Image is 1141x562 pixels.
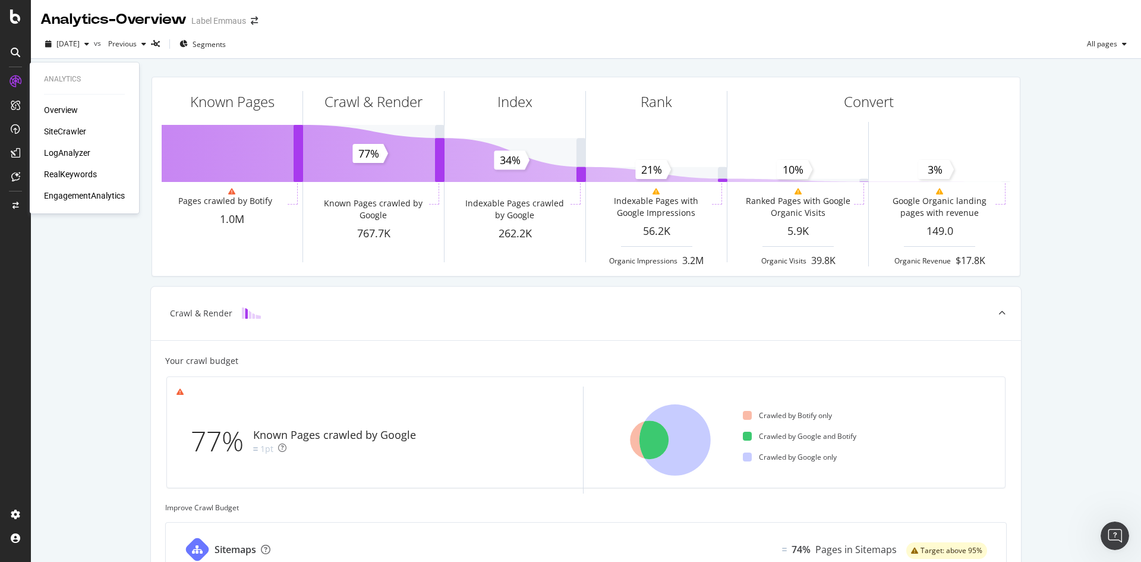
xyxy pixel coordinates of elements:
[40,34,94,54] button: [DATE]
[324,92,423,112] div: Crawl & Render
[586,224,727,239] div: 56.2K
[461,197,568,221] div: Indexable Pages crawled by Google
[94,38,103,48] span: vs
[641,92,672,112] div: Rank
[191,15,246,27] div: Label Emmaus
[815,543,897,557] div: Pages in Sitemaps
[260,443,273,455] div: 1pt
[921,547,982,554] span: Target: above 95%
[165,503,1007,513] div: Improve Crawl Budget
[792,543,811,557] div: 74%
[190,92,275,112] div: Known Pages
[906,542,987,559] div: warning label
[782,548,787,551] img: Equal
[1082,34,1131,54] button: All pages
[445,226,585,241] div: 262.2K
[497,92,532,112] div: Index
[162,212,302,227] div: 1.0M
[215,543,256,557] div: Sitemaps
[320,197,426,221] div: Known Pages crawled by Google
[193,39,226,49] span: Segments
[743,431,856,441] div: Crawled by Google and Botify
[743,410,832,420] div: Crawled by Botify only
[44,104,78,116] a: Overview
[175,34,231,54] button: Segments
[242,307,261,319] img: block-icon
[44,190,125,202] a: EngagementAnalytics
[44,168,97,180] a: RealKeywords
[609,256,677,266] div: Organic Impressions
[170,307,232,319] div: Crawl & Render
[303,226,444,241] div: 767.7K
[603,195,709,219] div: Indexable Pages with Google Impressions
[56,39,80,49] span: 2025 Sep. 21st
[178,195,272,207] div: Pages crawled by Botify
[165,355,238,367] div: Your crawl budget
[682,254,704,268] div: 3.2M
[103,39,137,49] span: Previous
[44,74,125,84] div: Analytics
[743,452,837,462] div: Crawled by Google only
[251,17,258,25] div: arrow-right-arrow-left
[1101,522,1129,550] iframe: Intercom live chat
[253,428,416,443] div: Known Pages crawled by Google
[44,147,90,159] a: LogAnalyzer
[40,10,187,30] div: Analytics - Overview
[253,447,258,451] img: Equal
[103,34,151,54] button: Previous
[1082,39,1117,49] span: All pages
[191,422,253,461] div: 77%
[44,125,86,137] a: SiteCrawler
